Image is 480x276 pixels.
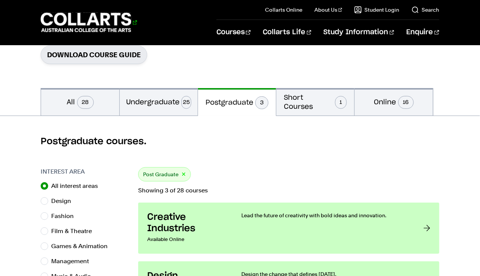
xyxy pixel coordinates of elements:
p: Available Online [147,234,226,245]
label: Design [51,196,77,206]
a: Courses [216,20,251,45]
a: Enquire [406,20,439,45]
label: Management [51,256,95,267]
a: Student Login [354,6,399,14]
a: About Us [314,6,342,14]
button: Undergraduate25 [120,88,198,116]
a: Creative Industries Available Online Lead the future of creativity with bold ideas and innovation. [138,203,439,254]
button: × [181,170,186,179]
span: 16 [398,96,414,109]
span: 28 [77,96,94,109]
span: 1 [335,96,347,109]
p: Showing 3 of 28 courses [138,188,439,194]
span: 3 [255,96,268,109]
div: Post Graduate [138,167,191,181]
span: 25 [181,96,191,109]
button: Postgraduate3 [198,88,276,116]
a: Study Information [323,20,394,45]
h3: Creative Industries [147,212,226,234]
label: Fashion [51,211,80,221]
button: All28 [41,88,119,116]
a: Collarts Life [263,20,311,45]
div: Go to homepage [41,12,137,33]
label: All interest areas [51,181,104,191]
label: Film & Theatre [51,226,98,236]
button: Short Courses1 [276,88,354,116]
h2: Postgraduate courses. [41,136,439,148]
p: Lead the future of creativity with bold ideas and innovation. [241,212,408,219]
label: Games & Animation [51,241,114,252]
h3: Interest Area [41,167,131,176]
a: Search [411,6,439,14]
a: Collarts Online [265,6,302,14]
button: Online16 [355,88,433,116]
a: Download Course Guide [41,46,147,64]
